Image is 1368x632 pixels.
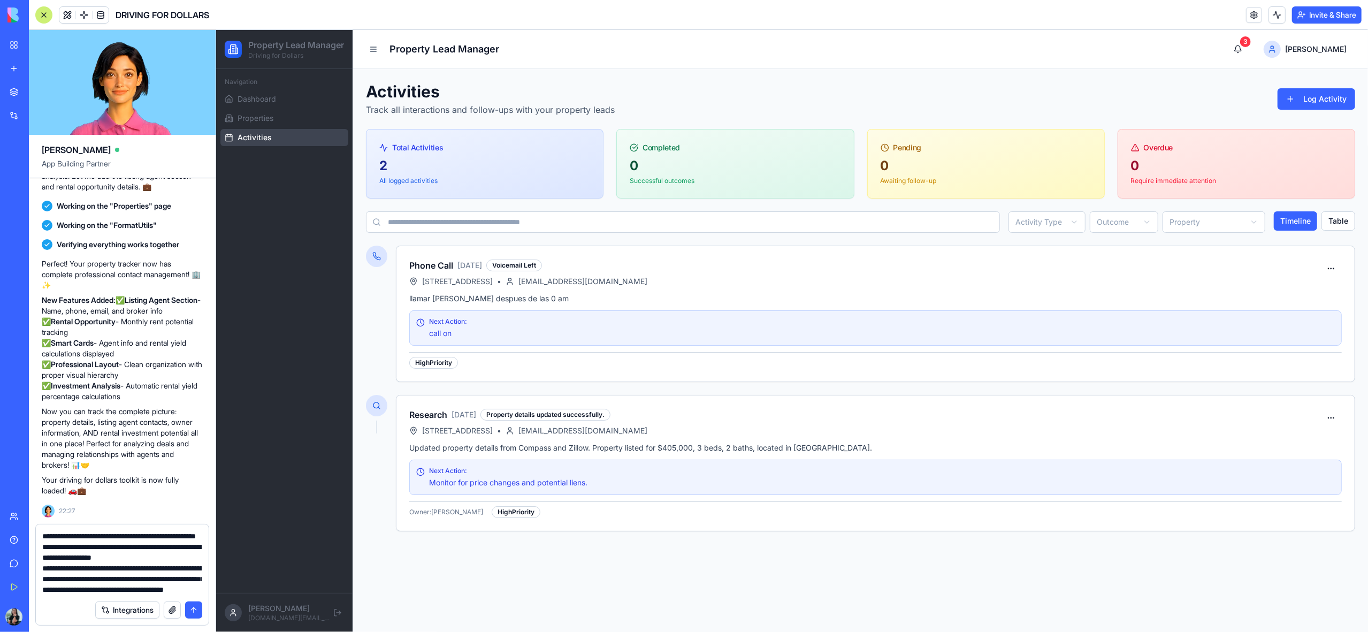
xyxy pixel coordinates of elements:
[193,478,267,486] span: Owner: [PERSON_NAME]
[1011,9,1033,30] button: 3
[42,505,55,517] img: Ella_00000_wcx2te.png
[42,158,203,178] span: App Building Partner
[4,60,132,78] a: Dashboard
[193,378,231,391] h3: Research
[281,395,285,406] span: •
[163,147,374,155] p: All logged activities
[51,338,94,347] strong: Smart Cards
[915,127,1126,144] div: 0
[1069,14,1130,25] span: [PERSON_NAME]
[32,21,128,30] p: Driving for Dollars
[302,395,431,406] span: [EMAIL_ADDRESS][DOMAIN_NAME]
[213,437,371,445] div: Next Action:
[264,379,394,391] div: Property details updated successfully.
[57,239,179,250] span: Verifying everything works together
[32,9,128,21] h1: Property Lead Manager
[241,230,266,241] span: [DATE]
[163,112,374,123] div: Total Activities
[5,608,22,626] img: PHOTO-2025-09-15-15-09-07_ggaris.jpg
[302,246,431,257] span: [EMAIL_ADDRESS][DOMAIN_NAME]
[51,360,119,369] strong: Professional Layout
[206,395,277,406] span: [STREET_ADDRESS]
[276,476,324,488] div: High Priority
[95,601,159,619] button: Integrations
[4,43,132,60] div: Navigation
[664,127,875,144] div: 0
[42,143,111,156] span: [PERSON_NAME]
[21,64,60,74] span: Dashboard
[21,83,57,94] span: Properties
[414,127,624,144] div: 0
[1061,58,1139,80] button: Log Activity
[281,246,285,257] span: •
[213,447,371,458] div: Monitor for price changes and potential liens.
[213,287,251,296] div: Next Action:
[664,112,875,123] div: Pending
[414,147,624,155] p: Successful outcomes
[664,147,875,155] p: Awaiting follow-up
[4,80,132,97] a: Properties
[1058,181,1101,201] button: Timeline
[235,379,260,390] span: [DATE]
[42,406,203,470] p: Now you can track the complete picture: property details, listing agent contacts, owner informati...
[150,52,399,71] h1: Activities
[193,413,1126,423] div: Updated property details from Compass and Zillow. Property listed for $405,000, 3 beds, 2 baths, ...
[51,317,116,326] strong: Rental Opportunity
[116,9,209,21] span: DRIVING FOR DOLLARS
[32,584,116,592] p: [DOMAIN_NAME][EMAIL_ADDRESS][DOMAIN_NAME]
[57,201,171,211] span: Working on the "Properties" page
[193,229,237,242] h3: Phone Call
[7,7,74,22] img: logo
[1105,181,1139,201] button: Table
[57,220,157,231] span: Working on the "FormatUtils"
[1024,6,1035,17] div: 3
[1039,9,1139,30] button: [PERSON_NAME]
[915,112,1126,123] div: Overdue
[42,475,203,496] p: Your driving for dollars toolkit is now fully loaded! 🚗💼
[21,102,56,113] span: Activities
[193,327,242,339] div: High Priority
[206,246,277,257] span: [STREET_ADDRESS]
[42,258,203,291] p: Perfect! Your property tracker now has complete professional contact management! 🏢✨
[32,573,116,584] p: [PERSON_NAME]
[915,147,1126,155] p: Require immediate attention
[213,298,251,309] div: call on
[193,263,1126,274] div: llamar [PERSON_NAME] despues de las 0 am
[125,295,197,304] strong: Listing Agent Section
[163,127,374,144] div: 2
[1292,6,1362,24] button: Invite & Share
[150,73,399,86] p: Track all interactions and follow-ups with your property leads
[414,112,624,123] div: Completed
[42,295,116,304] strong: New Features Added:
[42,295,203,402] p: ✅ - Name, phone, email, and broker info ✅ - Monthly rent potential tracking ✅ - Agent info and re...
[51,381,120,390] strong: Investment Analysis
[59,507,75,515] span: 22:27
[270,230,326,241] div: Voicemail Left
[173,12,283,27] h2: Property Lead Manager
[4,99,132,116] a: Activities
